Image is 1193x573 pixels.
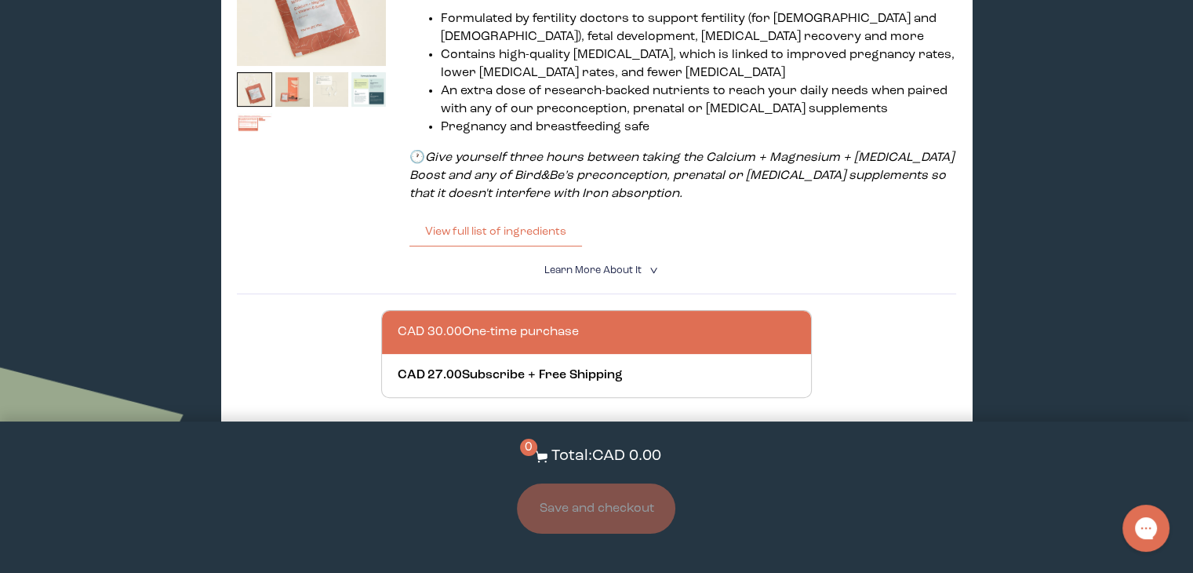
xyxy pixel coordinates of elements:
[441,10,956,46] li: Formulated by fertility doctors to support fertility (for [DEMOGRAPHIC_DATA] and [DEMOGRAPHIC_DAT...
[409,151,954,200] em: Give yourself three hours between taking the Calcium + Magnesium + [MEDICAL_DATA] Boost and any o...
[237,113,272,148] img: thumbnail image
[441,82,956,119] li: An extra dose of research-backed nutrients to reach your daily needs when paired with any of our ...
[275,72,311,108] img: thumbnail image
[441,121,649,133] span: Pregnancy and breastfeeding safe
[237,72,272,108] img: thumbnail image
[551,445,661,468] p: Total: CAD 0.00
[517,484,675,534] button: Save and checkout
[409,151,425,164] strong: 🕐
[409,216,582,247] button: View full list of ingredients
[313,72,348,108] img: thumbnail image
[441,46,956,82] li: Contains high-quality [MEDICAL_DATA], which is linked to improved pregnancy rates, lower [MEDICAL...
[1115,499,1177,557] iframe: Gorgias live chat messenger
[645,266,660,275] i: <
[351,72,387,108] img: thumbnail image
[544,265,641,276] span: Learn More About it
[544,263,649,278] summary: Learn More About it <
[520,439,537,456] span: 0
